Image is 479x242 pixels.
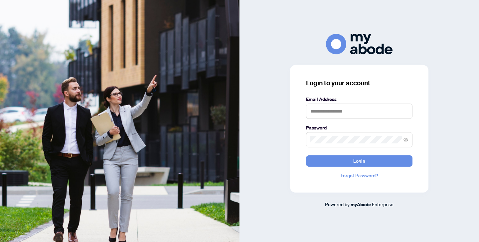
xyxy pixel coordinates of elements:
span: Login [353,156,365,166]
a: Forgot Password? [306,172,412,179]
label: Password [306,124,412,131]
span: Powered by [325,201,350,207]
img: ma-logo [326,34,393,54]
span: Enterprise [372,201,394,207]
span: eye-invisible [403,137,408,142]
a: myAbode [351,201,371,208]
h3: Login to your account [306,78,412,88]
label: Email Address [306,96,412,103]
button: Login [306,155,412,167]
